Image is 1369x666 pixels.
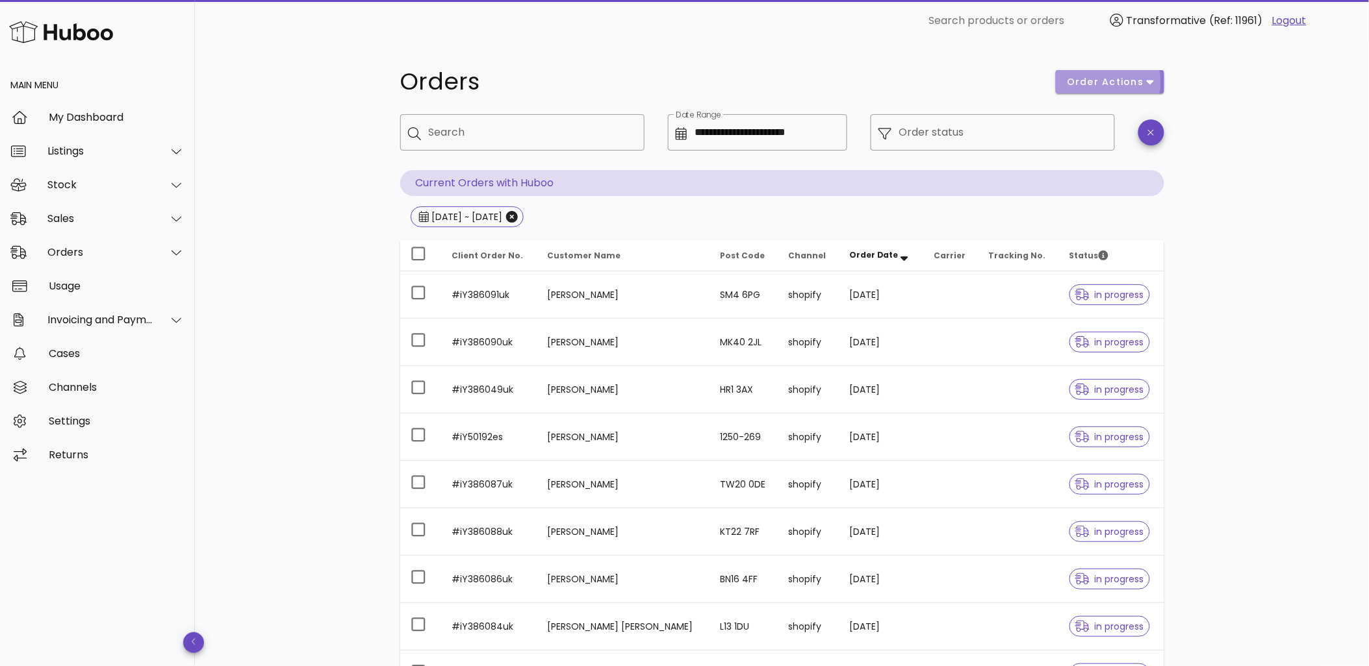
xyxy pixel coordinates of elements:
[839,366,924,413] td: [DATE]
[924,240,979,271] th: Carrier
[49,381,185,393] div: Channels
[778,413,839,461] td: shopify
[1066,75,1144,89] span: order actions
[1075,338,1144,347] span: in progress
[1075,527,1144,536] span: in progress
[1075,290,1144,299] span: in progress
[778,508,839,556] td: shopify
[710,271,778,319] td: SM4 6PG
[47,314,153,326] div: Invoicing and Payments
[1059,240,1164,271] th: Status
[537,508,710,556] td: [PERSON_NAME]
[778,240,839,271] th: Channel
[1075,574,1144,584] span: in progress
[778,271,839,319] td: shopify
[710,556,778,603] td: BN16 4FF
[442,271,537,319] td: #iY386091uk
[429,210,502,223] div: [DATE] ~ [DATE]
[537,319,710,366] td: [PERSON_NAME]
[778,319,839,366] td: shopify
[442,240,537,271] th: Client Order No.
[934,250,966,261] span: Carrier
[849,249,899,260] span: Order Date
[1075,385,1144,394] span: in progress
[839,556,924,603] td: [DATE]
[1127,13,1207,28] span: Transformative
[839,319,924,366] td: [DATE]
[979,240,1059,271] th: Tracking No.
[789,250,826,261] span: Channel
[400,170,1164,196] p: Current Orders with Huboo
[537,556,710,603] td: [PERSON_NAME]
[442,508,537,556] td: #iY386088uk
[676,110,721,120] label: Date Range
[49,449,185,461] div: Returns
[710,603,778,650] td: L13 1DU
[1075,622,1144,631] span: in progress
[989,250,1046,261] span: Tracking No.
[537,413,710,461] td: [PERSON_NAME]
[49,415,185,427] div: Settings
[537,271,710,319] td: [PERSON_NAME]
[710,508,778,556] td: KT22 7RF
[442,366,537,413] td: #iY386049uk
[710,366,778,413] td: HR1 3AX
[710,413,778,461] td: 1250-269
[839,271,924,319] td: [DATE]
[839,240,924,271] th: Order Date: Sorted descending. Activate to remove sorting.
[1056,70,1164,93] button: order actions
[537,366,710,413] td: [PERSON_NAME]
[49,111,185,123] div: My Dashboard
[47,145,153,157] div: Listings
[400,70,1041,93] h1: Orders
[49,280,185,292] div: Usage
[537,240,710,271] th: Customer Name
[710,319,778,366] td: MK40 2JL
[442,461,537,508] td: #iY386087uk
[778,461,839,508] td: shopify
[9,18,113,46] img: Huboo Logo
[1075,432,1144,441] span: in progress
[839,508,924,556] td: [DATE]
[452,250,524,261] span: Client Order No.
[442,556,537,603] td: #iY386086uk
[778,366,839,413] td: shopify
[49,347,185,360] div: Cases
[47,179,153,191] div: Stock
[839,461,924,508] td: [DATE]
[537,603,710,650] td: [PERSON_NAME] [PERSON_NAME]
[720,250,765,261] span: Post Code
[442,319,537,366] td: #iY386090uk
[47,246,153,258] div: Orders
[1272,13,1307,29] a: Logout
[1075,480,1144,489] span: in progress
[778,556,839,603] td: shopify
[710,240,778,271] th: Post Code
[506,211,518,223] button: Close
[537,461,710,508] td: [PERSON_NAME]
[548,250,621,261] span: Customer Name
[1069,250,1108,261] span: Status
[442,413,537,461] td: #iY50192es
[710,461,778,508] td: TW20 0DE
[839,413,924,461] td: [DATE]
[47,212,153,225] div: Sales
[839,603,924,650] td: [DATE]
[778,603,839,650] td: shopify
[442,603,537,650] td: #iY386084uk
[1210,13,1263,28] span: (Ref: 11961)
